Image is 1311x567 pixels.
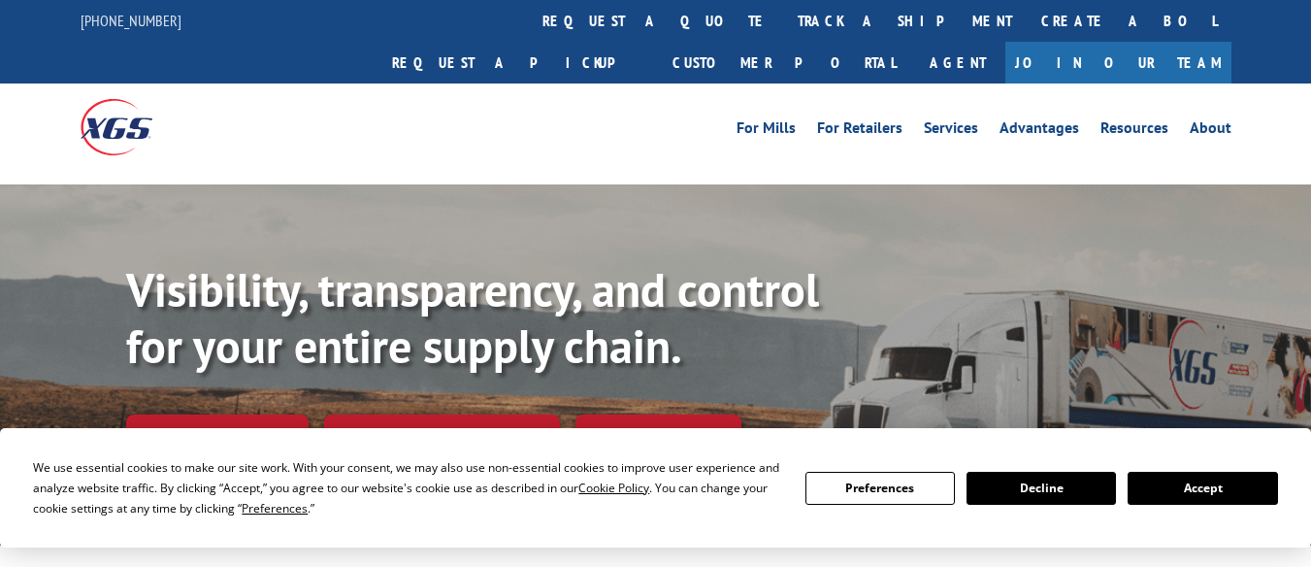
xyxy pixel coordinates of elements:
a: Agent [910,42,1005,83]
a: Advantages [1000,120,1079,142]
a: Calculate transit time [324,415,560,456]
a: Services [924,120,978,142]
span: Preferences [242,500,308,517]
a: About [1190,120,1231,142]
a: Customer Portal [658,42,910,83]
div: We use essential cookies to make our site work. With your consent, we may also use non-essential ... [33,457,781,518]
a: Request a pickup [377,42,658,83]
a: XGS ASSISTANT [575,415,741,456]
a: Resources [1100,120,1168,142]
a: For Retailers [817,120,902,142]
a: Join Our Team [1005,42,1231,83]
a: For Mills [737,120,796,142]
b: Visibility, transparency, and control for your entire supply chain. [126,259,819,376]
span: Cookie Policy [578,480,649,496]
button: Preferences [805,472,955,505]
a: [PHONE_NUMBER] [81,11,181,30]
button: Accept [1128,472,1277,505]
button: Decline [967,472,1116,505]
a: Track shipment [126,415,309,455]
